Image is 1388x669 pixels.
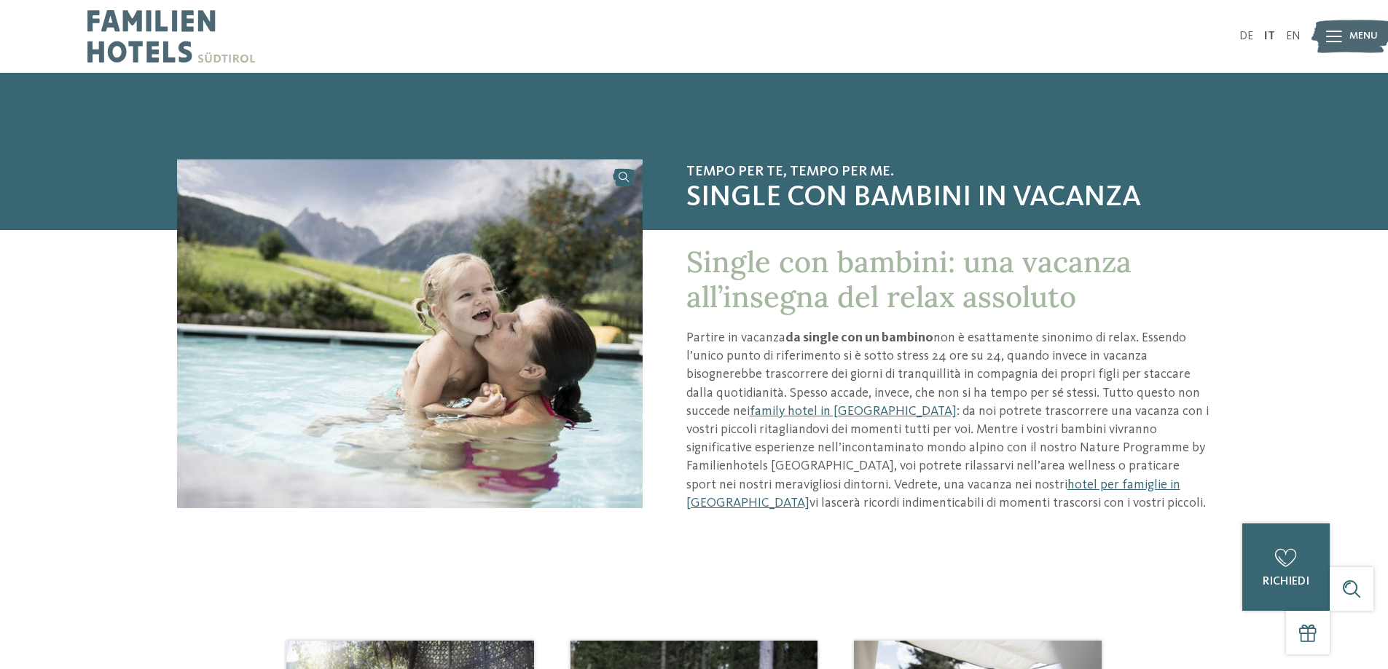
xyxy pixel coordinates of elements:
[686,163,1212,181] span: Tempo per te, tempo per me.
[1242,523,1330,611] a: richiedi
[686,243,1132,315] span: Single con bambini: una vacanza all’insegna del relax assoluto
[177,159,643,508] img: Single con bambini in vacanza: relax puro
[686,478,1180,510] a: hotel per famiglie in [GEOGRAPHIC_DATA]
[1349,29,1378,44] span: Menu
[1286,31,1301,42] a: EN
[785,331,933,344] strong: da single con un bambino
[1264,31,1275,42] a: IT
[1263,576,1309,587] span: richiedi
[686,181,1212,215] span: Single con bambini in vacanza
[686,329,1212,512] p: Partire in vacanza non è esattamente sinonimo di relax. Essendo l’unico punto di riferimento si è...
[1239,31,1253,42] a: DE
[750,405,957,418] a: family hotel in [GEOGRAPHIC_DATA]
